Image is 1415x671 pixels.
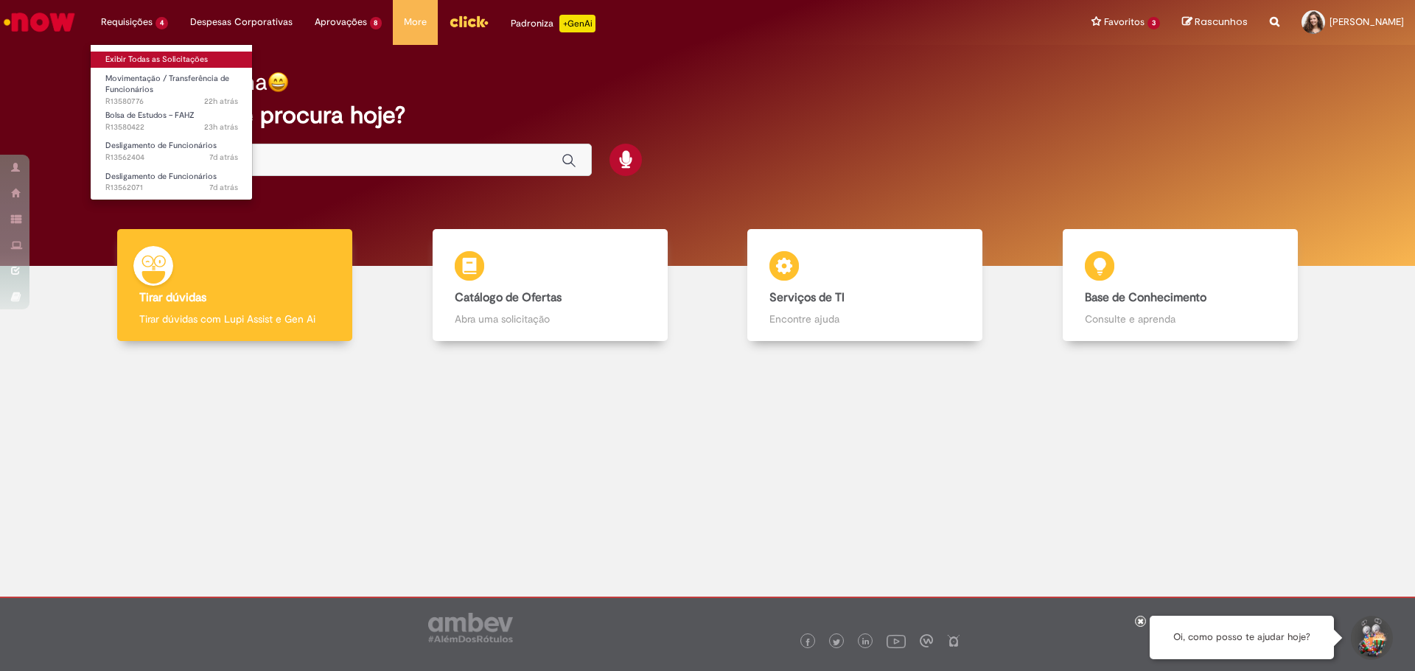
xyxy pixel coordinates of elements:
[511,15,595,32] div: Padroniza
[105,73,229,96] span: Movimentação / Transferência de Funcionários
[190,15,293,29] span: Despesas Corporativas
[105,122,238,133] span: R13580422
[139,312,330,326] p: Tirar dúvidas com Lupi Assist e Gen Ai
[77,229,393,342] a: Tirar dúvidas Tirar dúvidas com Lupi Assist e Gen Ai
[204,122,238,133] span: 23h atrás
[209,182,238,193] span: 7d atrás
[769,290,845,305] b: Serviços de TI
[1330,15,1404,28] span: [PERSON_NAME]
[101,15,153,29] span: Requisições
[920,634,933,647] img: logo_footer_workplace.png
[862,638,870,647] img: logo_footer_linkedin.png
[105,152,238,164] span: R13562404
[1349,616,1393,660] button: Iniciar Conversa de Suporte
[804,639,811,646] img: logo_footer_facebook.png
[887,631,906,650] img: logo_footer_youtube.png
[1104,15,1145,29] span: Favoritos
[268,71,289,93] img: happy-face.png
[105,182,238,194] span: R13562071
[455,290,562,305] b: Catálogo de Ofertas
[315,15,367,29] span: Aprovações
[370,17,382,29] span: 8
[91,52,253,68] a: Exibir Todas as Solicitações
[209,182,238,193] time: 24/09/2025 10:21:33
[91,108,253,135] a: Aberto R13580422 : Bolsa de Estudos – FAHZ
[105,171,217,182] span: Desligamento de Funcionários
[105,96,238,108] span: R13580776
[156,17,168,29] span: 4
[1195,15,1248,29] span: Rascunhos
[1085,290,1206,305] b: Base de Conhecimento
[833,639,840,646] img: logo_footer_twitter.png
[209,152,238,163] span: 7d atrás
[209,152,238,163] time: 24/09/2025 11:09:52
[393,229,708,342] a: Catálogo de Ofertas Abra uma solicitação
[204,96,238,107] span: 22h atrás
[404,15,427,29] span: More
[449,10,489,32] img: click_logo_yellow_360x200.png
[707,229,1023,342] a: Serviços de TI Encontre ajuda
[1,7,77,37] img: ServiceNow
[947,634,960,647] img: logo_footer_naosei.png
[1150,616,1334,659] div: Oi, como posso te ajudar hoje?
[1023,229,1338,342] a: Base de Conhecimento Consulte e aprenda
[204,122,238,133] time: 30/09/2025 10:20:58
[91,169,253,196] a: Aberto R13562071 : Desligamento de Funcionários
[428,613,513,642] img: logo_footer_ambev_rotulo_gray.png
[1085,312,1276,326] p: Consulte e aprenda
[90,44,253,200] ul: Requisições
[139,290,206,305] b: Tirar dúvidas
[91,71,253,102] a: Aberto R13580776 : Movimentação / Transferência de Funcionários
[127,102,1288,128] h2: O que você procura hoje?
[455,312,646,326] p: Abra uma solicitação
[769,312,960,326] p: Encontre ajuda
[105,110,195,121] span: Bolsa de Estudos – FAHZ
[1147,17,1160,29] span: 3
[204,96,238,107] time: 30/09/2025 11:11:22
[105,140,217,151] span: Desligamento de Funcionários
[1182,15,1248,29] a: Rascunhos
[559,15,595,32] p: +GenAi
[91,138,253,165] a: Aberto R13562404 : Desligamento de Funcionários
